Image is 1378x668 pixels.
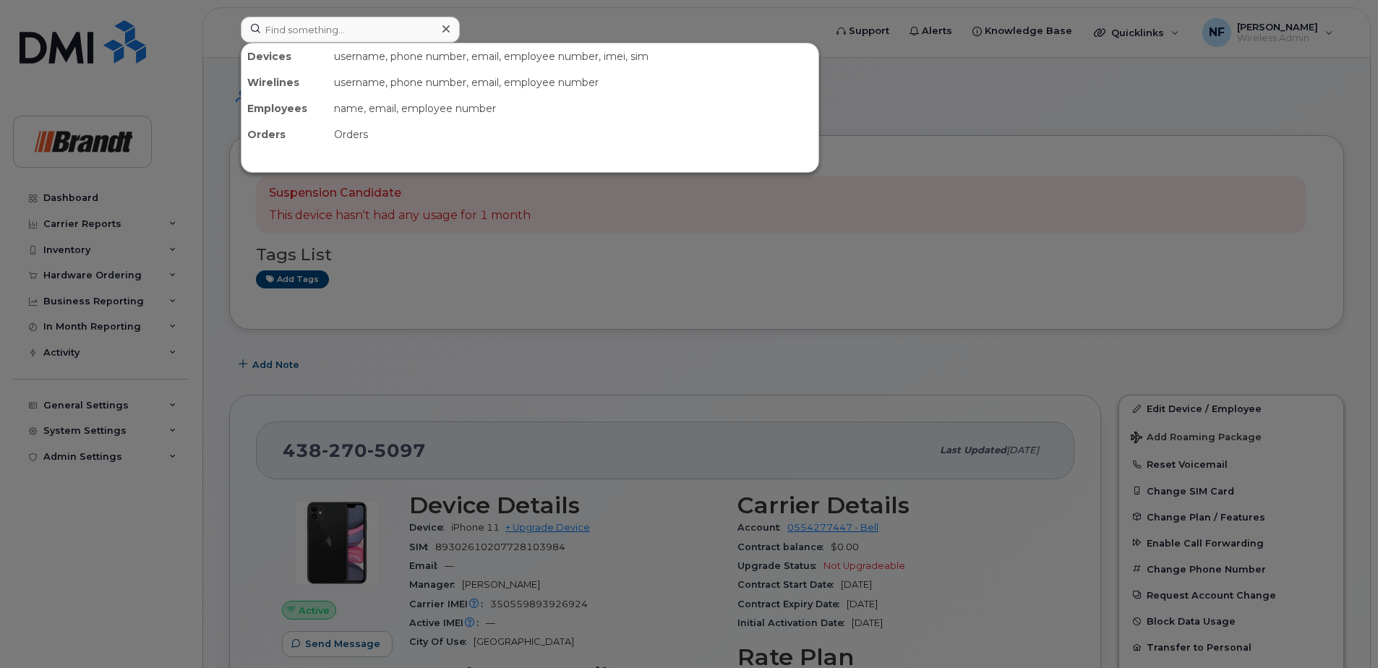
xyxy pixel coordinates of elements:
div: Employees [241,95,328,121]
div: username, phone number, email, employee number [328,69,818,95]
div: username, phone number, email, employee number, imei, sim [328,43,818,69]
div: Devices [241,43,328,69]
div: Wirelines [241,69,328,95]
div: Orders [241,121,328,147]
div: name, email, employee number [328,95,818,121]
div: Orders [328,121,818,147]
